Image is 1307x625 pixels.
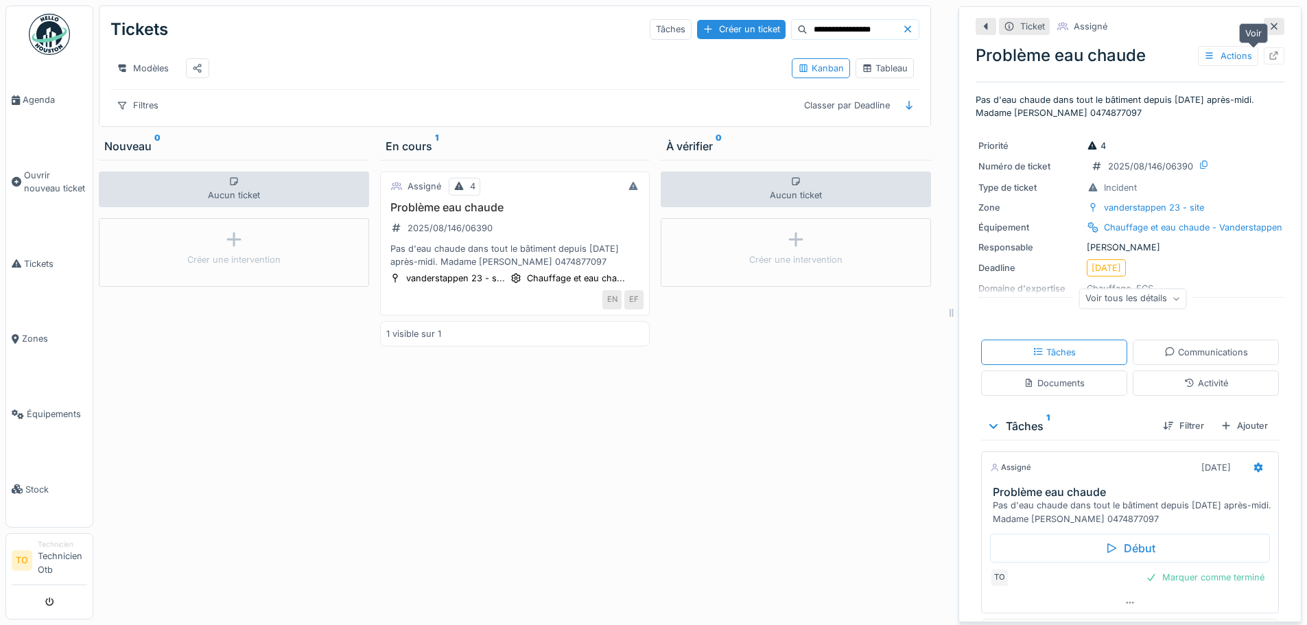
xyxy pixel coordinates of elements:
[978,221,1081,234] div: Équipement
[993,499,1273,525] div: Pas d'eau chaude dans tout le bâtiment depuis [DATE] après-midi. Madame [PERSON_NAME] 0474877097
[798,95,896,115] div: Classer par Deadline
[650,19,692,39] div: Tâches
[386,242,644,268] div: Pas d'eau chaude dans tout le bâtiment depuis [DATE] après-midi. Madame [PERSON_NAME] 0474877097
[6,62,93,138] a: Agenda
[1092,261,1121,274] div: [DATE]
[1104,201,1204,214] div: vanderstappen 23 - site
[104,138,364,154] div: Nouveau
[666,138,926,154] div: À vérifier
[29,14,70,55] img: Badge_color-CXgf-gQk.svg
[978,261,1081,274] div: Deadline
[27,408,87,421] span: Équipements
[978,201,1081,214] div: Zone
[990,462,1031,473] div: Assigné
[697,20,786,38] div: Créer un ticket
[187,253,281,266] div: Créer une intervention
[661,172,931,207] div: Aucun ticket
[110,95,165,115] div: Filtres
[154,138,161,154] sup: 0
[976,93,1284,119] p: Pas d'eau chaude dans tout le bâtiment depuis [DATE] après-midi. Madame [PERSON_NAME] 0474877097
[110,58,175,78] div: Modèles
[6,451,93,527] a: Stock
[990,534,1270,563] div: Début
[1215,416,1273,435] div: Ajouter
[976,43,1284,68] div: Problème eau chaude
[987,418,1152,434] div: Tâches
[978,160,1081,173] div: Numéro de ticket
[24,257,87,270] span: Tickets
[22,332,87,345] span: Zones
[1020,20,1045,33] div: Ticket
[1104,181,1137,194] div: Incident
[38,539,87,550] div: Technicien
[1239,23,1268,43] div: Voir
[6,377,93,452] a: Équipements
[6,138,93,226] a: Ouvrir nouveau ticket
[24,169,87,195] span: Ouvrir nouveau ticket
[1108,160,1193,173] div: 2025/08/146/06390
[978,139,1081,152] div: Priorité
[12,539,87,585] a: TO TechnicienTechnicien Otb
[406,272,505,285] div: vanderstappen 23 - s...
[23,93,87,106] span: Agenda
[749,253,843,266] div: Créer une intervention
[6,301,93,377] a: Zones
[386,138,645,154] div: En cours
[1140,568,1270,587] div: Marquer comme terminé
[1079,289,1187,309] div: Voir tous les détails
[978,241,1282,254] div: [PERSON_NAME]
[993,486,1273,499] h3: Problème eau chaude
[25,483,87,496] span: Stock
[38,539,87,582] li: Technicien Otb
[527,272,625,285] div: Chauffage et eau cha...
[1033,346,1076,359] div: Tâches
[386,327,441,340] div: 1 visible sur 1
[602,290,622,309] div: EN
[624,290,644,309] div: EF
[862,62,908,75] div: Tableau
[6,226,93,302] a: Tickets
[1046,418,1050,434] sup: 1
[408,222,493,235] div: 2025/08/146/06390
[1198,46,1258,66] div: Actions
[798,62,844,75] div: Kanban
[435,138,438,154] sup: 1
[1164,346,1248,359] div: Communications
[470,180,475,193] div: 4
[1157,416,1210,435] div: Filtrer
[1074,20,1107,33] div: Assigné
[978,181,1081,194] div: Type de ticket
[1104,221,1296,234] div: Chauffage et eau chaude - Vanderstappen 23
[1087,139,1106,152] div: 4
[99,172,369,207] div: Aucun ticket
[978,241,1081,254] div: Responsable
[990,568,1009,587] div: TO
[110,12,168,47] div: Tickets
[1184,377,1228,390] div: Activité
[716,138,722,154] sup: 0
[12,550,32,571] li: TO
[408,180,441,193] div: Assigné
[386,201,644,214] h3: Problème eau chaude
[1024,377,1085,390] div: Documents
[1201,461,1231,474] div: [DATE]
